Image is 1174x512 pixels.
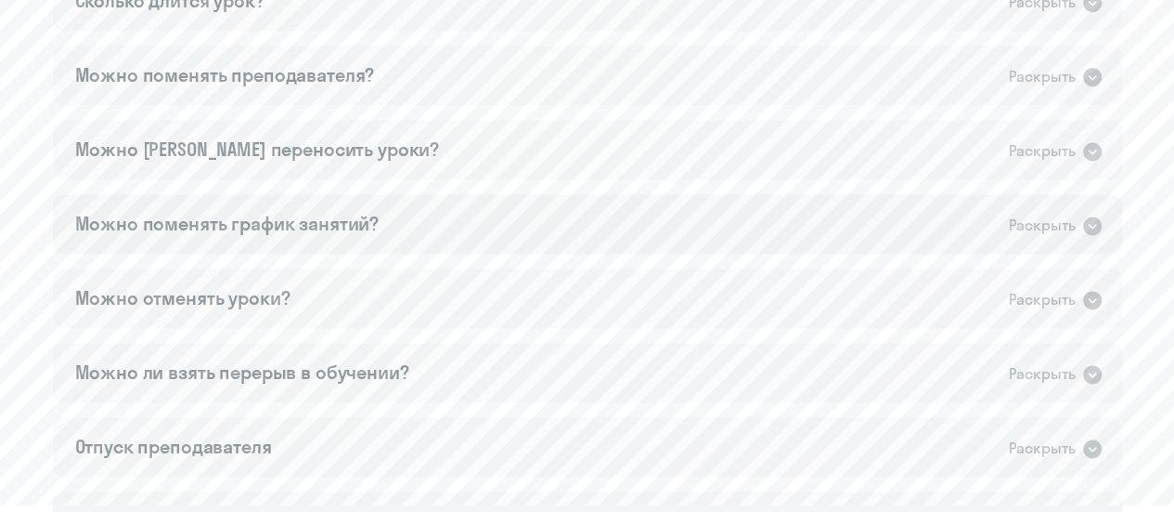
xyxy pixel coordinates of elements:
[1009,139,1076,163] div: Раскрыть
[1009,65,1076,88] div: Раскрыть
[1009,437,1076,460] div: Раскрыть
[75,434,272,460] div: Отпуск преподавателя
[75,62,375,88] div: Можно поменять преподавателя?
[1009,288,1076,311] div: Раскрыть
[75,285,290,311] div: Можно отменять уроки?
[75,360,409,386] div: Можно ли взять перерыв в обучении?
[75,137,439,163] div: Можно [PERSON_NAME] переносить уроки?
[1009,362,1076,386] div: Раскрыть
[1009,214,1076,237] div: Раскрыть
[75,211,380,237] div: Можно поменять график занятий?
